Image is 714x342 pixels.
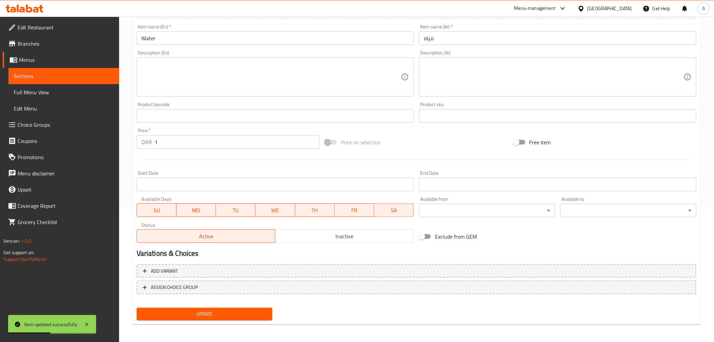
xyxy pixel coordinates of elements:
[137,229,275,243] button: Active
[3,35,119,52] a: Branches
[137,308,273,320] button: Update
[18,186,114,194] span: Upsell
[18,218,114,226] span: Grocery Checklist
[155,135,320,149] input: Please enter price
[335,203,374,217] button: FR
[3,117,119,133] a: Choice Groups
[18,40,114,48] span: Branches
[179,205,213,215] span: MO
[8,100,119,117] a: Edit Menu
[141,138,152,146] p: QAR
[18,137,114,145] span: Coupons
[3,149,119,165] a: Promotions
[3,237,20,245] span: Version:
[529,138,551,146] span: Free item
[137,109,414,123] input: Please enter product barcode
[419,31,696,45] input: Enter name Ar
[3,255,46,264] a: Support.OpsPlatform
[18,169,114,177] span: Menu disclaimer
[337,205,372,215] span: FR
[137,31,414,45] input: Enter name En
[374,203,414,217] button: SA
[3,248,34,257] span: Get support on:
[341,138,381,146] span: Price on selection
[3,52,119,68] a: Menus
[142,310,267,318] span: Update
[8,84,119,100] a: Full Menu View
[176,203,216,217] button: MO
[258,205,292,215] span: WE
[137,248,696,259] h2: Variations & Choices
[8,68,119,84] a: Sections
[275,229,414,243] button: Inactive
[21,237,31,245] span: 1.0.0
[377,205,411,215] span: SA
[151,283,198,292] span: ASSIGN CHOICE GROUP
[219,205,253,215] span: TU
[216,203,255,217] button: TU
[255,203,295,217] button: WE
[137,280,696,294] button: ASSIGN CHOICE GROUP
[137,203,176,217] button: SU
[3,198,119,214] a: Coverage Report
[419,204,555,217] div: ​
[514,4,556,13] div: Menu-management
[703,5,705,12] span: A
[19,56,114,64] span: Menus
[560,204,696,217] div: ​
[151,267,178,275] span: Add variant
[14,72,114,80] span: Sections
[3,214,119,230] a: Grocery Checklist
[278,231,411,241] span: Inactive
[587,5,632,12] div: [GEOGRAPHIC_DATA]
[3,165,119,181] a: Menu disclaimer
[140,205,174,215] span: SU
[419,109,696,123] input: Please enter product sku
[18,23,114,31] span: Edit Restaurant
[14,104,114,113] span: Edit Menu
[295,203,335,217] button: TH
[18,121,114,129] span: Choice Groups
[140,231,273,241] span: Active
[24,321,77,328] div: Item updated successfully
[18,202,114,210] span: Coverage Report
[18,153,114,161] span: Promotions
[3,133,119,149] a: Coupons
[137,264,696,278] button: Add variant
[298,205,332,215] span: TH
[14,88,114,96] span: Full Menu View
[435,233,477,241] span: Exclude from GEM
[3,181,119,198] a: Upsell
[3,19,119,35] a: Edit Restaurant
